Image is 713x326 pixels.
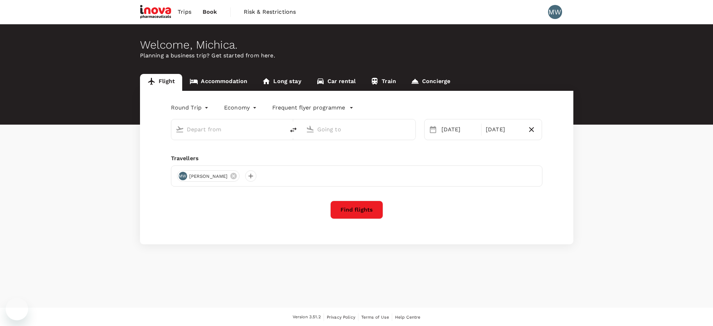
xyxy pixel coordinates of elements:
div: MW[PERSON_NAME] [177,170,240,182]
input: Depart from [187,124,270,135]
div: MW [548,5,562,19]
span: Version 3.51.2 [293,314,321,321]
span: [PERSON_NAME] [185,173,232,180]
span: Help Centre [395,315,421,320]
a: Help Centre [395,313,421,321]
input: Going to [317,124,401,135]
span: Risk & Restrictions [244,8,296,16]
div: Travellers [171,154,542,163]
a: Privacy Policy [327,313,355,321]
span: Book [203,8,217,16]
div: [DATE] [483,123,524,137]
span: Terms of Use [361,315,389,320]
span: Trips [178,8,191,16]
a: Long stay [255,74,308,91]
div: Round Trip [171,102,210,113]
a: Accommodation [182,74,255,91]
p: Planning a business trip? Get started from here. [140,51,573,60]
a: Flight [140,74,183,91]
iframe: Button to launch messaging window [6,298,28,320]
button: delete [285,121,302,138]
a: Terms of Use [361,313,389,321]
div: Economy [224,102,258,113]
span: Privacy Policy [327,315,355,320]
div: [DATE] [439,123,480,137]
a: Train [363,74,403,91]
img: iNova Pharmaceuticals [140,4,172,20]
button: Find flights [330,201,383,219]
button: Open [410,128,412,130]
button: Open [280,128,281,130]
p: Frequent flyer programme [272,104,345,112]
div: MW [179,172,187,180]
a: Car rental [309,74,363,91]
a: Concierge [403,74,458,91]
div: Welcome , Michica . [140,38,573,51]
button: Frequent flyer programme [272,104,354,112]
